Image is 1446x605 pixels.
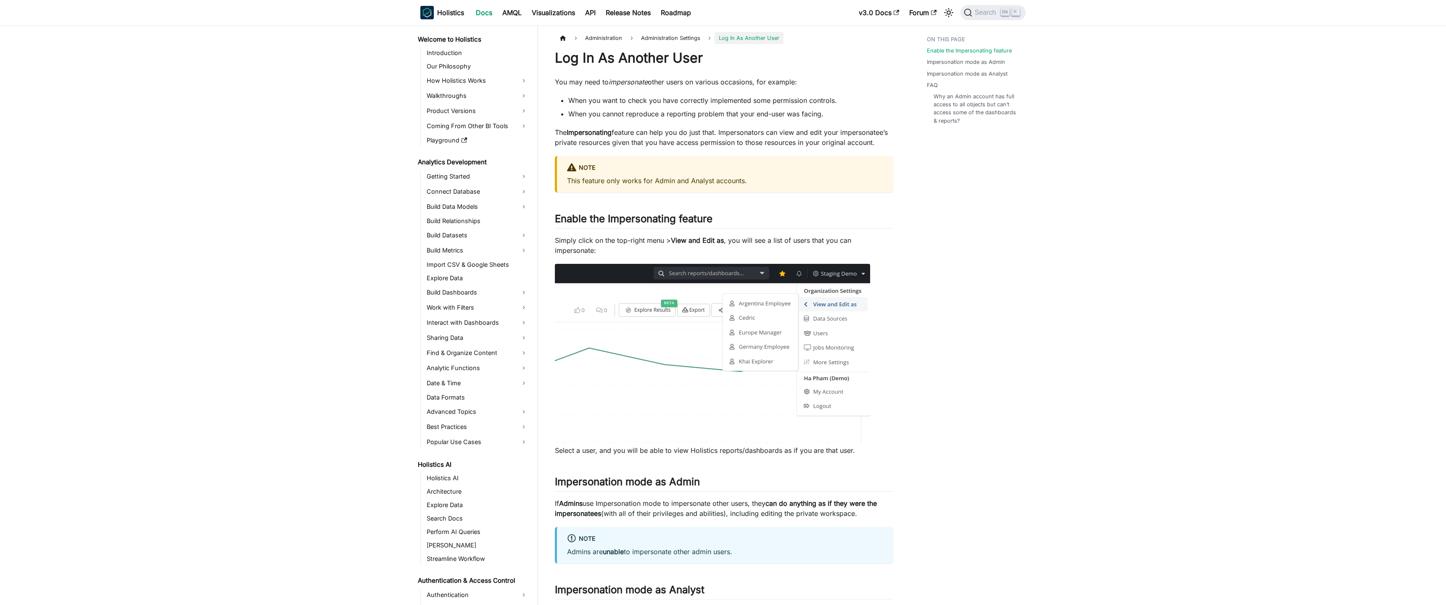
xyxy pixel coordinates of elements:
a: Popular Use Cases [424,435,530,449]
a: Visualizations [527,6,580,19]
a: Build Datasets [424,229,530,242]
div: Note [567,163,883,174]
a: Find & Organize Content [424,346,530,360]
a: FAQ [927,81,938,89]
a: Authentication & Access Control [415,575,530,587]
a: Enable the Impersonating feature [927,47,1012,55]
kbd: K [1011,8,1020,16]
a: Product Versions [424,104,530,118]
h2: Enable the Impersonating feature [555,213,893,229]
em: impersonate [609,78,648,86]
a: HolisticsHolistics [420,6,464,19]
p: Select a user, and you will be able to view Holistics reports/dashboards as if you are that user. [555,445,893,455]
a: Impersonation mode as Analyst [927,70,1008,78]
h2: Impersonation mode as Admin [555,476,893,492]
a: Build Data Models [424,200,530,213]
a: Authentication [424,588,530,602]
a: Holistics AI [415,459,530,471]
a: [PERSON_NAME] [424,539,530,551]
span: Log In As Another User [715,32,784,44]
a: Connect Database [424,185,530,198]
a: Holistics AI [424,472,530,484]
p: The feature can help you do just that. Impersonators can view and edit your impersonatee’s privat... [555,127,893,147]
button: Switch between dark and light mode (currently light mode) [942,6,955,19]
a: Analytic Functions [424,361,530,375]
p: This feature only works for Admin and Analyst accounts. [567,176,883,186]
a: Sharing Data [424,331,530,345]
a: Streamline Workflow [424,553,530,565]
a: Build Dashboards [424,286,530,299]
a: Introduction [424,47,530,59]
strong: unable [603,547,624,556]
div: Note [567,534,883,544]
a: AMQL [497,6,527,19]
a: Build Metrics [424,244,530,257]
a: Impersonation mode as Admin [927,58,1005,66]
a: API [580,6,601,19]
p: If use Impersonation mode to impersonate other users, they (with all of their privileges and abil... [555,498,893,518]
h1: Log In As Another User [555,50,893,66]
a: Coming From Other BI Tools [424,119,530,133]
span: Administration Settings [637,32,705,44]
a: Build Relationships [424,215,530,227]
a: Walkthroughs [424,89,530,103]
nav: Docs sidebar [412,25,538,605]
b: Holistics [437,8,464,18]
a: Search Docs [424,513,530,524]
a: Forum [904,6,942,19]
li: When you want to check you have correctly implemented some permission controls. [568,95,893,105]
nav: Breadcrumbs [555,32,893,44]
a: Roadmap [656,6,696,19]
a: How Holistics Works [424,74,530,87]
p: Simply click on the top-right menu > , you will see a list of users that you can impersonate: [555,235,893,255]
a: Best Practices [424,420,530,434]
a: Home page [555,32,571,44]
a: Why an Admin account has full access to all objects but can’t access some of the dashboards & rep... [934,92,1017,125]
a: Release Notes [601,6,656,19]
a: Getting Started [424,170,530,183]
img: Holistics [420,6,434,19]
a: Explore Data [424,272,530,284]
button: Search (Ctrl+K) [960,5,1026,20]
li: When you cannot reproduce a reporting problem that your end-user was facing. [568,109,893,119]
a: Welcome to Holistics [415,34,530,45]
h2: Impersonation mode as Analyst [555,584,893,600]
a: Architecture [424,486,530,497]
a: Playground [424,134,530,146]
p: You may need to other users on various occasions, for example: [555,77,893,87]
a: Docs [471,6,497,19]
a: Explore Data [424,499,530,511]
strong: View and Edit as [671,236,724,245]
a: Work with Filters [424,301,530,314]
span: Administration [581,32,626,44]
a: Interact with Dashboards [424,316,530,329]
a: Analytics Development [415,156,530,168]
strong: Admins [559,499,583,508]
p: Admins are to impersonate other admin users. [567,547,883,557]
span: Search [972,9,1001,16]
a: Perform AI Queries [424,526,530,538]
a: Date & Time [424,376,530,390]
a: Data Formats [424,392,530,403]
a: Advanced Topics [424,405,530,418]
a: Our Philosophy [424,60,530,72]
a: Import CSV & Google Sheets [424,259,530,271]
a: v3.0 Docs [854,6,904,19]
strong: Impersonating [567,128,612,137]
